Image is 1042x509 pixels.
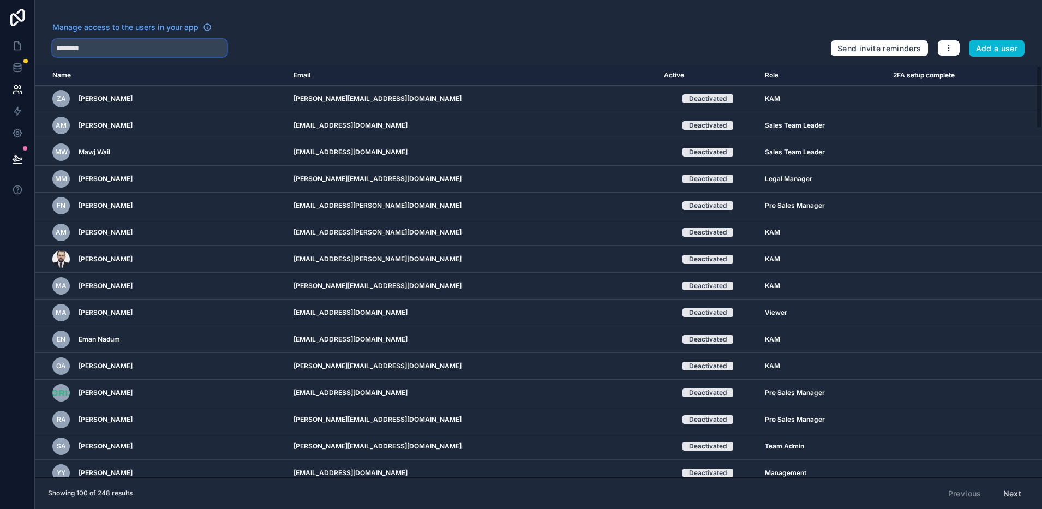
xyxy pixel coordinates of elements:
td: [EMAIL_ADDRESS][DOMAIN_NAME] [287,380,657,406]
div: Deactivated [689,362,727,370]
button: Send invite reminders [830,40,928,57]
span: MW [55,148,68,157]
button: Next [996,484,1029,503]
span: [PERSON_NAME] [79,175,133,183]
a: Manage access to the users in your app [52,22,212,33]
span: Pre Sales Manager [765,201,825,210]
span: [PERSON_NAME] [79,255,133,264]
th: Role [758,65,887,86]
span: KAM [765,335,780,344]
span: [PERSON_NAME] [79,388,133,397]
span: AM [56,228,67,237]
div: scrollable content [35,65,1042,477]
span: [PERSON_NAME] [79,442,133,451]
div: Deactivated [689,94,727,103]
td: [PERSON_NAME][EMAIL_ADDRESS][DOMAIN_NAME] [287,273,657,300]
td: [EMAIL_ADDRESS][PERSON_NAME][DOMAIN_NAME] [287,219,657,246]
th: Active [657,65,758,86]
span: RA [57,415,66,424]
span: SA [57,442,66,451]
div: Deactivated [689,388,727,397]
td: [EMAIL_ADDRESS][PERSON_NAME][DOMAIN_NAME] [287,193,657,219]
span: ZA [57,94,66,103]
div: Deactivated [689,335,727,344]
span: Eman Nadum [79,335,120,344]
span: Mawj Wail [79,148,110,157]
td: [EMAIL_ADDRESS][DOMAIN_NAME] [287,326,657,353]
span: Viewer [765,308,787,317]
span: KAM [765,228,780,237]
div: Deactivated [689,415,727,424]
td: [PERSON_NAME][EMAIL_ADDRESS][DOMAIN_NAME] [287,86,657,112]
span: MA [56,308,67,317]
span: mM [55,175,67,183]
span: Showing 100 of 248 results [48,489,133,498]
span: [PERSON_NAME] [79,121,133,130]
span: OA [56,362,66,370]
div: Deactivated [689,469,727,477]
span: Team Admin [765,442,804,451]
div: Deactivated [689,201,727,210]
button: Add a user [969,40,1025,57]
td: [EMAIL_ADDRESS][DOMAIN_NAME] [287,112,657,139]
div: Deactivated [689,308,727,317]
span: [PERSON_NAME] [79,469,133,477]
span: Management [765,469,806,477]
td: [EMAIL_ADDRESS][DOMAIN_NAME] [287,300,657,326]
span: Sales Team Leader [765,121,825,130]
span: MA [56,282,67,290]
td: [PERSON_NAME][EMAIL_ADDRESS][DOMAIN_NAME] [287,166,657,193]
span: [PERSON_NAME] [79,415,133,424]
span: [PERSON_NAME] [79,94,133,103]
span: [PERSON_NAME] [79,308,133,317]
span: Pre Sales Manager [765,388,825,397]
th: 2FA setup complete [887,65,1004,86]
div: Deactivated [689,282,727,290]
td: [EMAIL_ADDRESS][DOMAIN_NAME] [287,139,657,166]
td: [PERSON_NAME][EMAIL_ADDRESS][DOMAIN_NAME] [287,353,657,380]
span: Pre Sales Manager [765,415,825,424]
div: Deactivated [689,148,727,157]
span: Legal Manager [765,175,812,183]
span: Sales Team Leader [765,148,825,157]
span: AM [56,121,67,130]
td: [PERSON_NAME][EMAIL_ADDRESS][DOMAIN_NAME] [287,406,657,433]
span: Manage access to the users in your app [52,22,199,33]
span: KAM [765,282,780,290]
span: [PERSON_NAME] [79,228,133,237]
span: KAM [765,255,780,264]
span: [PERSON_NAME] [79,362,133,370]
span: YY [57,469,65,477]
span: FN [57,201,65,210]
td: [EMAIL_ADDRESS][PERSON_NAME][DOMAIN_NAME] [287,246,657,273]
td: [PERSON_NAME][EMAIL_ADDRESS][DOMAIN_NAME] [287,433,657,460]
div: Deactivated [689,255,727,264]
div: Deactivated [689,228,727,237]
div: Deactivated [689,175,727,183]
span: EN [57,335,65,344]
span: [PERSON_NAME] [79,282,133,290]
span: KAM [765,362,780,370]
th: Name [35,65,287,86]
div: Deactivated [689,121,727,130]
td: [EMAIL_ADDRESS][DOMAIN_NAME] [287,460,657,487]
div: Deactivated [689,442,727,451]
th: Email [287,65,657,86]
span: [PERSON_NAME] [79,201,133,210]
span: KAM [765,94,780,103]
